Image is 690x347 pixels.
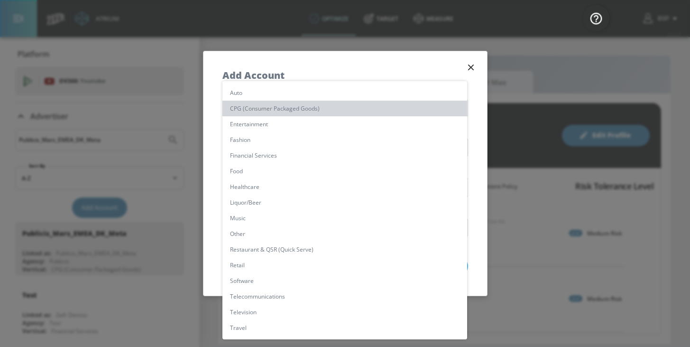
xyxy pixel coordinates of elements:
li: Healthcare [222,179,467,195]
li: Restaurant & QSR (Quick Serve) [222,242,467,257]
li: Auto [222,85,467,101]
li: Telecommunications [222,289,467,304]
li: Food [222,163,467,179]
li: Other [222,226,467,242]
li: Fashion [222,132,467,148]
li: Music [222,210,467,226]
li: Entertainment [222,116,467,132]
li: Software [222,273,467,289]
li: CPG (Consumer Packaged Goods) [222,101,467,116]
li: Retail [222,257,467,273]
li: Financial Services [222,148,467,163]
li: Television [222,304,467,320]
button: Open Resource Center [583,5,609,31]
li: Liquor/Beer [222,195,467,210]
li: Travel [222,320,467,336]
